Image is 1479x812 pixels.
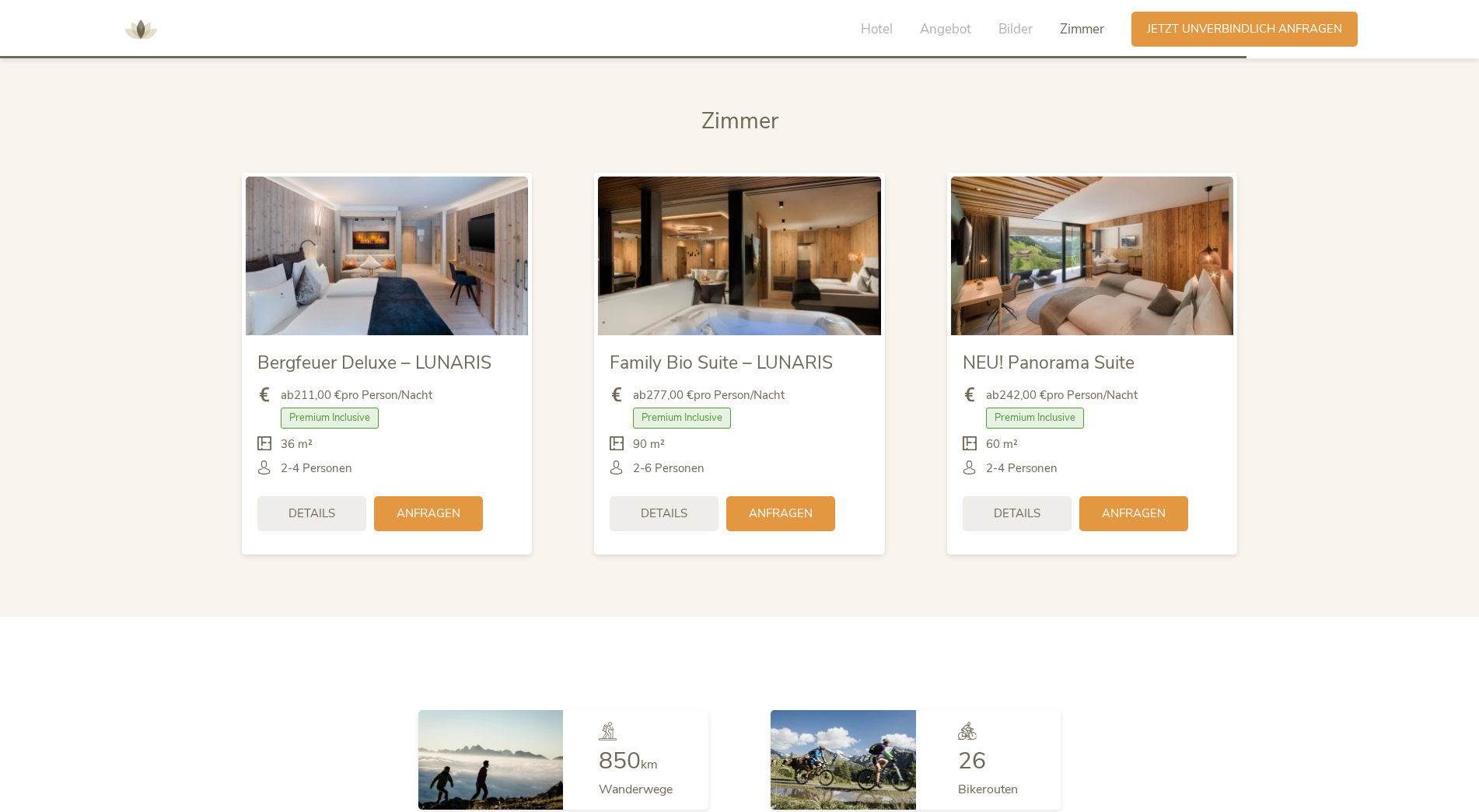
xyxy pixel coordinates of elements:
span: Bilder [998,20,1033,38]
span: 26 [958,745,986,777]
span: Zimmer [701,106,778,136]
span: Family Bio Suite – LUNARIS [610,351,833,375]
span: 2-4 Personen [986,460,1058,477]
span: 36 m² [281,436,313,453]
span: 2-4 Personen [281,460,352,477]
span: Details [288,506,335,522]
span: Angebot [920,20,971,38]
a: AMONTI & LUNARIS Wellnessresort [117,23,164,34]
img: AMONTI & LUNARIS Wellnessresort [117,6,164,53]
span: Premium Inclusive [281,408,379,428]
b: 211,00 € [294,387,341,403]
img: Bergfeuer Deluxe – LUNARIS [246,177,528,335]
span: Hotel [861,20,893,38]
span: Anfragen [1102,506,1166,522]
span: Wanderwege [599,781,673,798]
span: ab pro Person/Nacht [281,387,432,404]
span: Anfragen [749,506,813,522]
span: 60 m² [986,436,1018,453]
span: ab pro Person/Nacht [633,387,785,404]
span: Anfragen [397,506,460,522]
img: Family Bio Suite – LUNARIS [598,177,880,335]
span: Bikerouten [958,781,1018,798]
span: Details [994,506,1040,522]
span: NEU! Panorama Suite [963,351,1135,375]
img: NEU! Panorama Suite [951,177,1233,335]
b: 242,00 € [999,387,1047,403]
span: ab pro Person/Nacht [986,387,1138,404]
span: km [641,756,658,773]
span: Jetzt unverbindlich anfragen [1147,21,1342,37]
span: 2-6 Personen [633,460,705,477]
span: Details [641,506,687,522]
span: Premium Inclusive [633,408,731,428]
span: Zimmer [1060,20,1104,38]
b: 277,00 € [646,387,694,403]
span: 90 m² [633,436,665,453]
span: 850 [599,745,641,777]
span: Premium Inclusive [986,408,1084,428]
span: Bergfeuer Deluxe – LUNARIS [257,351,491,375]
